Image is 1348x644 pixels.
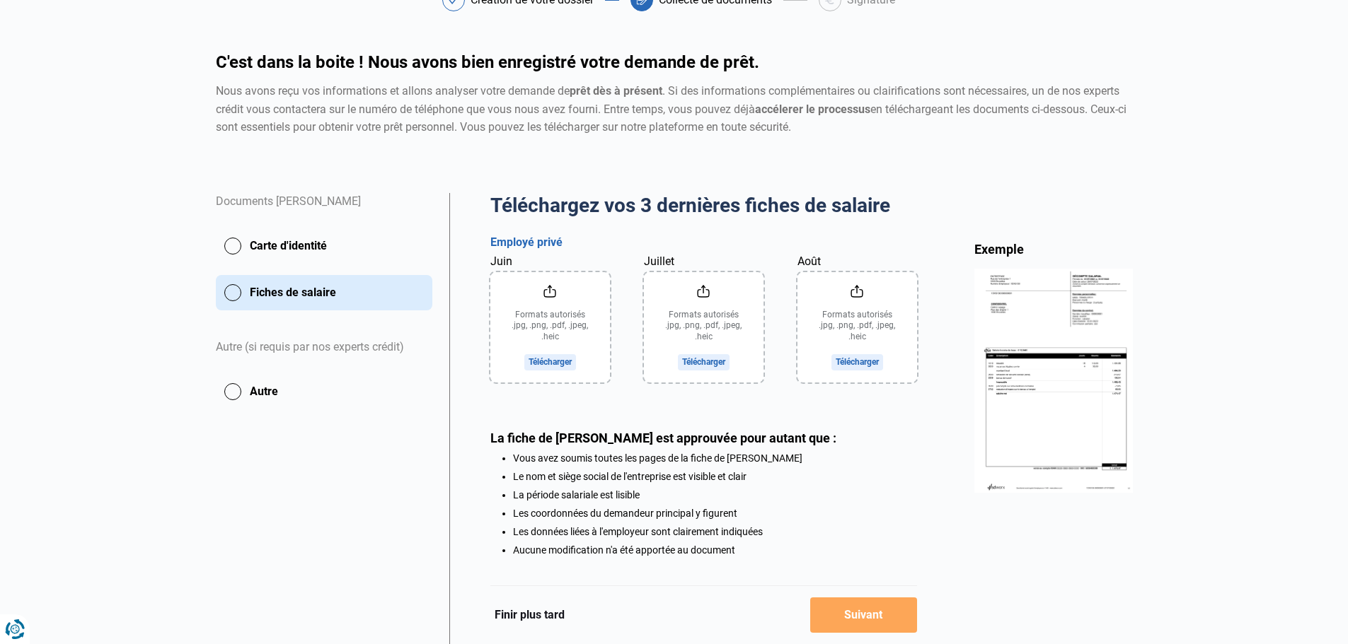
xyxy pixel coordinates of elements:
[216,54,1133,71] h1: C'est dans la boite ! Nous avons bien enregistré votre demande de prêt.
[810,597,917,633] button: Suivant
[490,253,512,270] label: Juin
[490,193,917,218] h2: Téléchargez vos 3 dernières fiches de salaire
[513,544,917,556] li: Aucune modification n'a été apportée au document
[570,84,662,98] strong: prêt dès à présent
[216,193,432,228] div: Documents [PERSON_NAME]
[974,241,1133,257] div: Exemple
[216,275,432,310] button: Fiches de salaire
[490,235,917,250] h3: Employé privé
[490,606,569,624] button: Finir plus tard
[755,103,870,116] strong: accélerer le processus
[490,431,917,445] div: La fiche de [PERSON_NAME] est approuvée pour autant que :
[216,228,432,264] button: Carte d'identité
[513,471,917,482] li: Le nom et siège social de l'entreprise est visible et clair
[513,508,917,519] li: Les coordonnées du demandeur principal y figurent
[513,452,917,464] li: Vous avez soumis toutes les pages de la fiche de [PERSON_NAME]
[216,374,432,409] button: Autre
[216,82,1133,136] div: Nous avons reçu vos informations et allons analyser votre demande de . Si des informations complé...
[513,526,917,537] li: Les données liées à l'employeur sont clairement indiquées
[974,269,1133,492] img: income
[797,253,821,270] label: Août
[644,253,674,270] label: Juillet
[513,489,917,500] li: La période salariale est lisible
[216,322,432,374] div: Autre (si requis par nos experts crédit)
